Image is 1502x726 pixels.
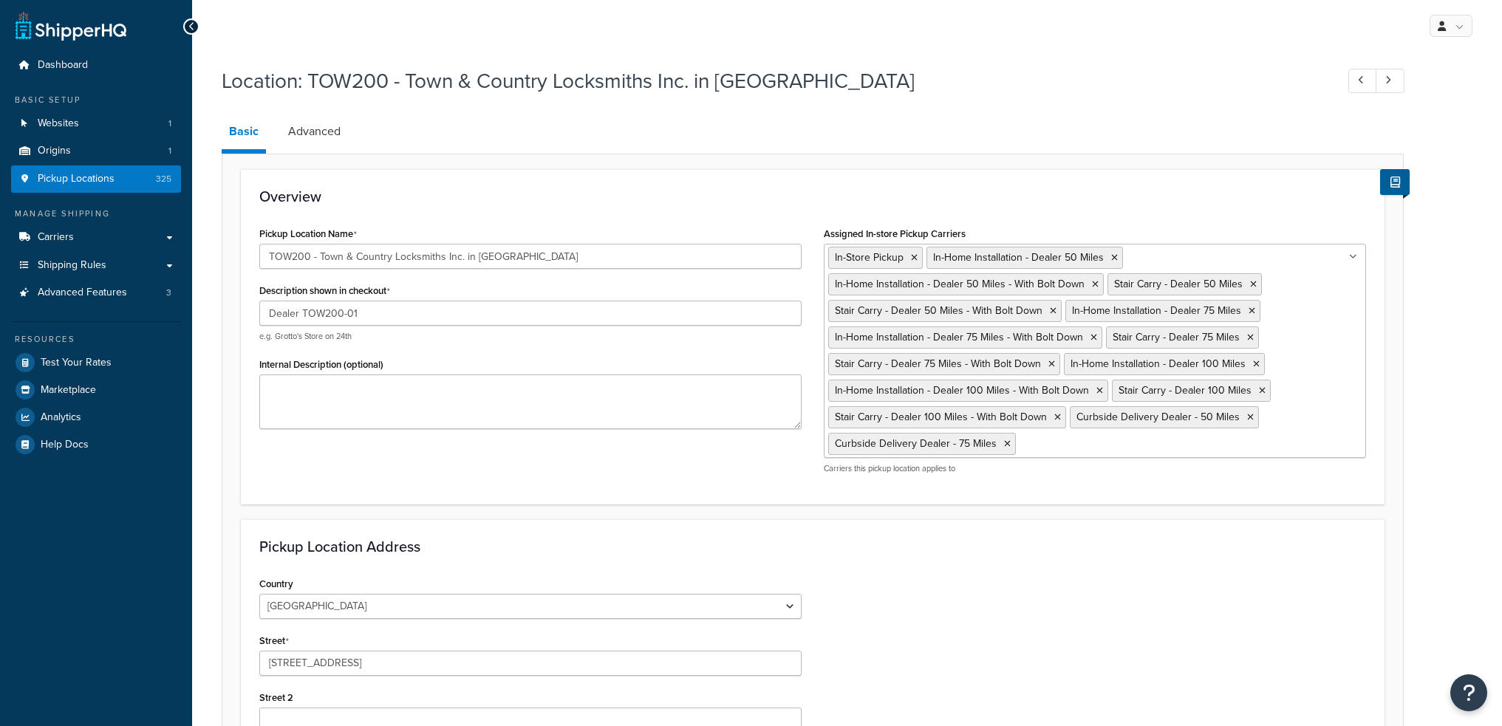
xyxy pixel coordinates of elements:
[222,114,266,154] a: Basic
[835,409,1047,425] span: Stair Carry - Dealer 100 Miles - With Bolt Down
[1114,276,1243,292] span: Stair Carry - Dealer 50 Miles
[222,66,1321,95] h1: Location: TOW200 - Town & Country Locksmiths Inc. in [GEOGRAPHIC_DATA]
[259,538,1366,555] h3: Pickup Location Address
[38,231,74,244] span: Carriers
[835,276,1085,292] span: In-Home Installation - Dealer 50 Miles - With Bolt Down
[1450,674,1487,711] button: Open Resource Center
[835,329,1083,345] span: In-Home Installation - Dealer 75 Miles - With Bolt Down
[1076,409,1240,425] span: Curbside Delivery Dealer - 50 Miles
[835,436,997,451] span: Curbside Delivery Dealer - 75 Miles
[259,188,1366,205] h3: Overview
[156,173,171,185] span: 325
[259,692,293,703] label: Street 2
[11,279,181,307] a: Advanced Features3
[259,285,390,297] label: Description shown in checkout
[38,173,115,185] span: Pickup Locations
[11,137,181,165] li: Origins
[1113,329,1240,345] span: Stair Carry - Dealer 75 Miles
[933,250,1104,265] span: In-Home Installation - Dealer 50 Miles
[835,303,1042,318] span: Stair Carry - Dealer 50 Miles - With Bolt Down
[168,117,171,130] span: 1
[259,331,802,342] p: e.g. Grotto's Store on 24th
[11,110,181,137] a: Websites1
[11,279,181,307] li: Advanced Features
[168,145,171,157] span: 1
[11,252,181,279] a: Shipping Rules
[11,110,181,137] li: Websites
[38,145,71,157] span: Origins
[11,94,181,106] div: Basic Setup
[11,224,181,251] a: Carriers
[259,359,383,370] label: Internal Description (optional)
[11,431,181,458] a: Help Docs
[38,259,106,272] span: Shipping Rules
[11,404,181,431] a: Analytics
[1072,303,1241,318] span: In-Home Installation - Dealer 75 Miles
[259,635,289,647] label: Street
[38,117,79,130] span: Websites
[11,165,181,193] a: Pickup Locations325
[11,52,181,79] a: Dashboard
[41,411,81,424] span: Analytics
[1071,356,1246,371] span: In-Home Installation - Dealer 100 Miles
[835,383,1089,398] span: In-Home Installation - Dealer 100 Miles - With Bolt Down
[1348,69,1377,93] a: Previous Record
[11,208,181,220] div: Manage Shipping
[11,349,181,376] a: Test Your Rates
[11,333,181,346] div: Resources
[11,377,181,403] a: Marketplace
[38,287,127,299] span: Advanced Features
[166,287,171,299] span: 3
[38,59,88,72] span: Dashboard
[41,384,96,397] span: Marketplace
[1119,383,1252,398] span: Stair Carry - Dealer 100 Miles
[259,578,293,589] label: Country
[41,357,112,369] span: Test Your Rates
[824,228,966,239] label: Assigned In-store Pickup Carriers
[835,250,904,265] span: In-Store Pickup
[41,439,89,451] span: Help Docs
[835,356,1041,371] span: Stair Carry - Dealer 75 Miles - With Bolt Down
[1376,69,1404,93] a: Next Record
[824,463,1366,474] p: Carriers this pickup location applies to
[11,165,181,193] li: Pickup Locations
[11,137,181,165] a: Origins1
[281,114,348,149] a: Advanced
[259,228,357,240] label: Pickup Location Name
[1380,169,1410,195] button: Show Help Docs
